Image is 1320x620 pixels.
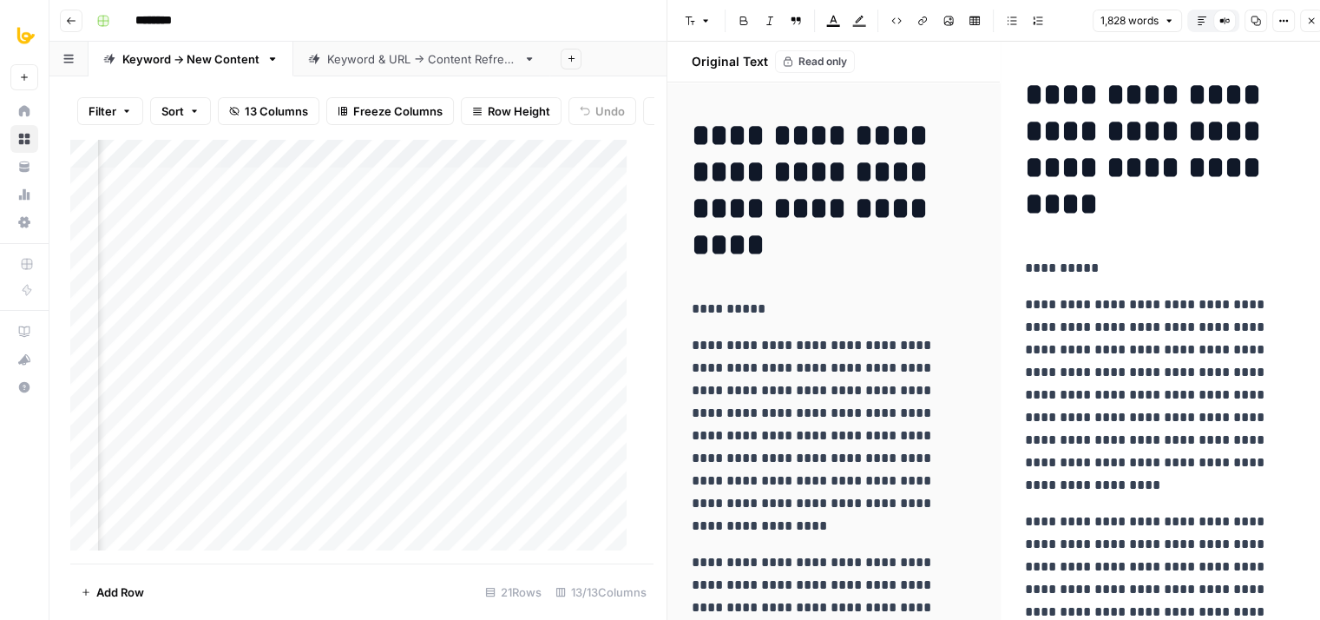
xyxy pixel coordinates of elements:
[96,584,144,601] span: Add Row
[89,102,116,120] span: Filter
[798,54,847,69] span: Read only
[150,97,211,125] button: Sort
[10,97,38,125] a: Home
[1093,10,1182,32] button: 1,828 words
[218,97,319,125] button: 13 Columns
[10,318,38,346] a: AirOps Academy
[326,97,454,125] button: Freeze Columns
[293,42,550,76] a: Keyword & URL -> Content Refresh
[77,97,143,125] button: Filter
[10,373,38,401] button: Help + Support
[595,102,625,120] span: Undo
[548,578,653,606] div: 13/13 Columns
[245,102,308,120] span: 13 Columns
[353,102,443,120] span: Freeze Columns
[10,125,38,153] a: Browse
[122,50,259,68] div: Keyword -> New Content
[681,53,768,70] h2: Original Text
[70,578,154,606] button: Add Row
[10,153,38,181] a: Your Data
[10,181,38,208] a: Usage
[161,102,184,120] span: Sort
[89,42,293,76] a: Keyword -> New Content
[11,346,37,373] div: What's new?
[568,97,636,125] button: Undo
[488,102,550,120] span: Row Height
[10,208,38,236] a: Settings
[461,97,561,125] button: Row Height
[10,20,42,51] img: All About AI Logo
[327,50,516,68] div: Keyword & URL -> Content Refresh
[1100,13,1159,29] span: 1,828 words
[478,578,548,606] div: 21 Rows
[10,346,38,373] button: What's new?
[10,14,38,57] button: Workspace: All About AI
